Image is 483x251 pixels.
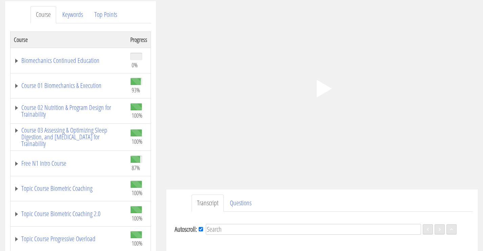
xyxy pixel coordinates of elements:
span: 0% [132,61,138,69]
a: Course [30,6,56,23]
span: 100% [132,239,142,247]
a: Course 02 Nutrition & Program Design for Trainability [14,104,124,118]
a: Questions [224,195,257,212]
input: Search [206,224,421,235]
a: Top Points [89,6,123,23]
th: Progress [127,31,151,48]
a: Topic Course Biometric Coaching 2.0 [14,210,124,217]
a: Topic Course Biometric Coaching [14,185,124,192]
th: Course [10,31,127,48]
span: 93% [132,86,140,94]
a: Course 03 Assessing & Optimizing Sleep Digestion, and [MEDICAL_DATA] for Trainability [14,127,124,147]
span: 100% [132,138,142,145]
a: Keywords [57,6,88,23]
span: 87% [132,164,140,172]
span: 100% [132,214,142,222]
span: 100% [132,189,142,197]
a: Free N1 Intro Course [14,160,124,167]
a: Transcript [192,195,224,212]
a: Course 01 Biomechanics & Execution [14,82,124,89]
a: Topic Course Progressive Overload [14,235,124,242]
a: Biomechanics Continued Education [14,57,124,64]
span: 100% [132,112,142,119]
